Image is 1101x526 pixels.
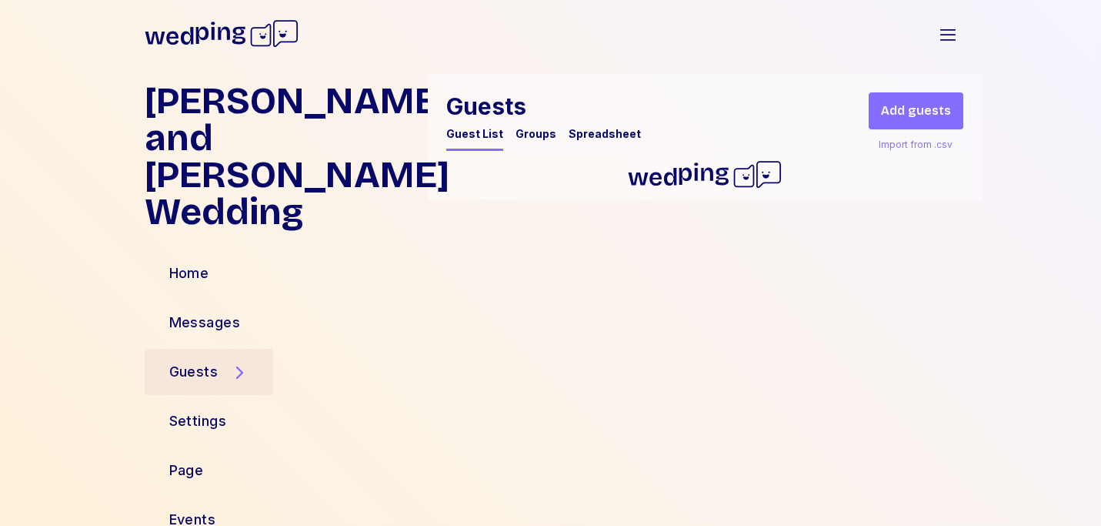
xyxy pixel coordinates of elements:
[446,126,503,142] div: Guest List
[515,126,556,142] div: Groups
[446,92,641,120] h1: Guests
[169,460,204,481] div: Page
[169,312,241,333] div: Messages
[876,136,956,154] div: Import from .csv
[569,126,641,142] div: Spreadsheet
[881,102,951,120] span: Add guests
[869,92,963,129] button: Add guests
[169,263,209,284] div: Home
[145,82,415,230] h1: [PERSON_NAME] and [PERSON_NAME] Wedding
[169,361,219,383] div: Guests
[169,410,227,432] div: Settings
